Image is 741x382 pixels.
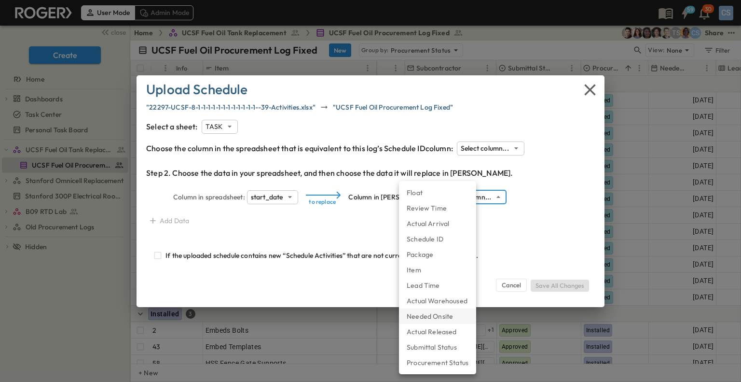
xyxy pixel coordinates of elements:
[399,309,476,324] li: Needed Onsite
[399,247,476,262] li: Package
[399,293,476,309] li: Actual Warehoused
[399,185,476,200] li: Float
[399,216,476,231] li: Actual Arrival
[399,355,476,370] li: Procurement Status
[399,262,476,278] li: Item
[399,231,476,247] li: Schedule ID
[399,340,476,355] li: Submittal Status
[399,324,476,340] li: Actual Released
[399,278,476,293] li: Lead Time
[399,200,476,216] li: Review Time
